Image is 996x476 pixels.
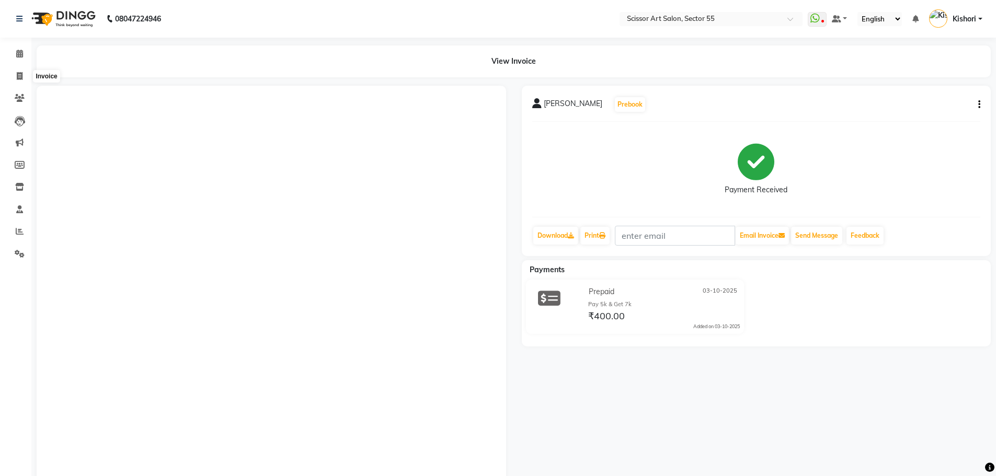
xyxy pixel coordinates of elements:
[544,98,602,113] span: [PERSON_NAME]
[588,310,625,324] span: ₹400.00
[37,45,991,77] div: View Invoice
[703,286,737,297] span: 03-10-2025
[27,4,98,33] img: logo
[615,226,735,246] input: enter email
[693,323,740,330] div: Added on 03-10-2025
[589,286,614,297] span: Prepaid
[791,227,842,245] button: Send Message
[725,184,787,195] div: Payment Received
[929,9,947,28] img: Kishori
[33,70,60,83] div: Invoice
[615,97,645,112] button: Prebook
[533,227,578,245] a: Download
[846,227,884,245] a: Feedback
[580,227,610,245] a: Print
[736,227,789,245] button: Email Invoice
[530,265,565,274] span: Payments
[953,14,976,25] span: Kishori
[588,300,740,309] div: Pay 5k & Get 7k
[115,4,161,33] b: 08047224946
